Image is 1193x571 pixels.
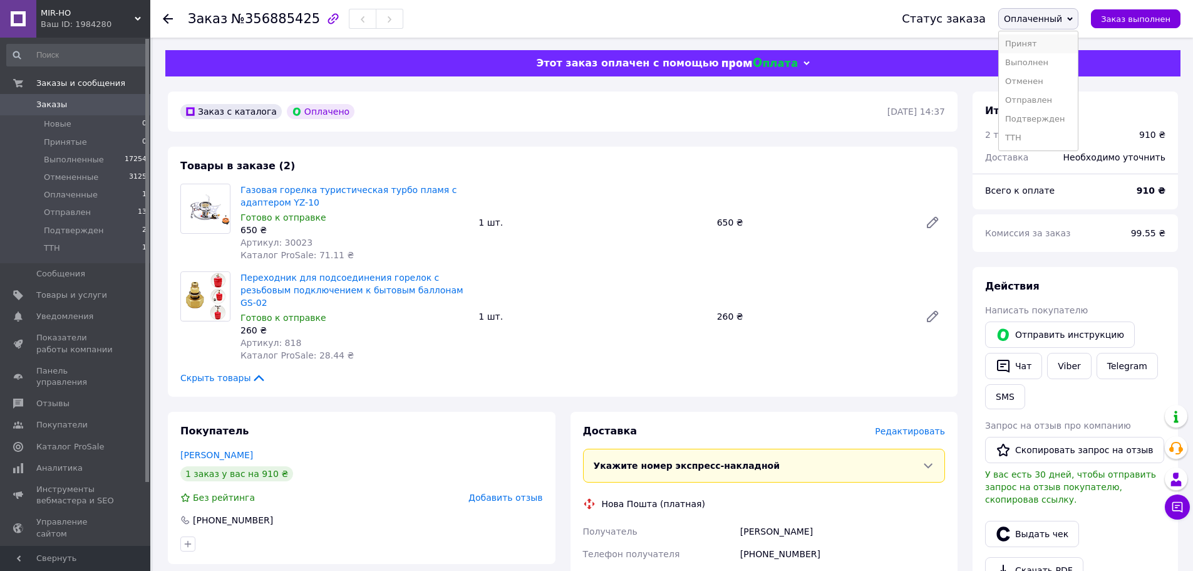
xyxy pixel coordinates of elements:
a: Переходник для подсоединения горелок с резьбовым подключением к бытовым баллонам GS-02 [240,273,463,308]
div: 1 шт. [473,308,711,325]
span: 3125 [129,172,147,183]
span: MIR-HO [41,8,135,19]
span: Доставка [985,152,1028,162]
li: Отправлен [999,91,1078,110]
span: Без рейтинга [193,493,255,503]
div: 650 ₴ [240,224,468,236]
a: Газовая горелка туристическая турбо пламя с адаптером YZ-10 [240,185,457,207]
span: У вас есть 30 дней, чтобы отправить запрос на отзыв покупателю, скопировав ссылку. [985,469,1156,505]
div: Заказ с каталога [180,104,282,119]
button: Чат с покупателем [1165,495,1190,520]
div: Нова Пошта (платная) [599,498,708,510]
span: Сообщения [36,268,85,280]
span: Заказ выполнен [1101,14,1170,24]
span: Уведомления [36,311,93,322]
span: Отмененные [44,172,98,183]
a: [PERSON_NAME] [180,450,253,460]
span: Отзывы [36,398,70,409]
li: Принят [999,34,1078,53]
button: Отправить инструкцию [985,322,1135,348]
span: Итого [985,105,1018,117]
div: 1 шт. [473,214,711,231]
span: Редактировать [875,426,945,436]
span: Инструменты вебмастера и SEO [36,484,116,506]
span: Оплаченные [44,189,98,201]
button: Скопировать запрос на отзыв [985,437,1164,463]
span: 0 [142,118,147,130]
span: 2 [142,225,147,236]
div: 650 ₴ [712,214,915,231]
div: [PERSON_NAME] [738,520,948,543]
a: Редактировать [920,210,945,235]
span: Аналитика [36,463,83,474]
img: evopay logo [722,58,797,70]
span: Каталог ProSale [36,441,104,453]
span: Заказы [36,99,67,110]
span: ТТН [44,243,60,254]
span: Получатель [583,526,638,537]
span: Принятые [44,137,87,148]
b: 910 ₴ [1137,186,1165,196]
span: Скрыть товары [180,372,266,384]
span: Выполненные [44,154,104,165]
span: Комиссия за заказ [985,228,1071,238]
span: 1 [142,189,147,201]
span: №356885425 [231,11,320,26]
time: [DATE] 14:37 [887,107,945,117]
span: Всего к оплате [985,186,1055,196]
a: Редактировать [920,304,945,329]
div: 260 ₴ [240,324,468,337]
span: Добавить отзыв [468,493,542,503]
button: Выдать чек [985,521,1079,547]
span: Новые [44,118,71,130]
div: 260 ₴ [712,308,915,325]
div: Статус заказа [902,13,986,25]
span: Артикул: 30023 [240,238,312,248]
span: Готово к отправке [240,212,326,223]
div: [PHONE_NUMBER] [192,514,274,526]
button: Заказ выполнен [1091,9,1180,28]
span: 1 [142,243,147,254]
div: Оплачено [287,104,354,119]
span: Действия [985,280,1040,292]
span: Товары и услуги [36,290,107,301]
img: Переходник для подсоединения горелок с резьбовым подключением к бытовым баллонам GS-02 [182,272,229,321]
span: Каталог ProSale: 28.44 ₴ [240,350,354,360]
div: Необходимо уточнить [1056,144,1173,171]
span: Укажите номер экспресс-накладной [594,461,780,471]
span: Покупатель [180,425,249,437]
span: Этот заказ оплачен с помощью [536,57,718,69]
span: 99.55 ₴ [1131,228,1165,238]
li: ТТН [999,128,1078,147]
span: Товары в заказе (2) [180,160,295,172]
span: 17254 [125,154,147,165]
span: 2 товара [985,130,1025,140]
span: Доставка [583,425,638,437]
input: Поиск [6,44,148,66]
div: Ваш ID: 1984280 [41,19,150,30]
span: Показатели работы компании [36,332,116,355]
span: Артикул: 818 [240,338,301,348]
li: Подтвержден [999,110,1078,128]
div: [PHONE_NUMBER] [738,543,948,565]
span: Написать покупателю [985,305,1088,315]
span: Панель управления [36,365,116,388]
button: Чат [985,353,1042,379]
span: Запрос на отзыв про компанию [985,421,1131,431]
span: Оплаченный [1004,14,1062,24]
div: Вернуться назад [163,13,173,25]
span: Готово к отправке [240,313,326,323]
span: 13 [138,207,147,218]
a: Telegram [1097,353,1158,379]
a: Viber [1047,353,1091,379]
span: Заказ [188,11,227,26]
li: Отменен [999,72,1078,91]
div: 1 заказ у вас на 910 ₴ [180,466,293,481]
span: Покупатели [36,419,88,431]
span: Телефон получателя [583,549,680,559]
div: 910 ₴ [1139,128,1165,141]
span: Отправлен [44,207,91,218]
img: Газовая горелка туристическая турбо пламя с адаптером YZ-10 [181,192,230,225]
li: Выполнен [999,53,1078,72]
span: Подтвержден [44,225,103,236]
